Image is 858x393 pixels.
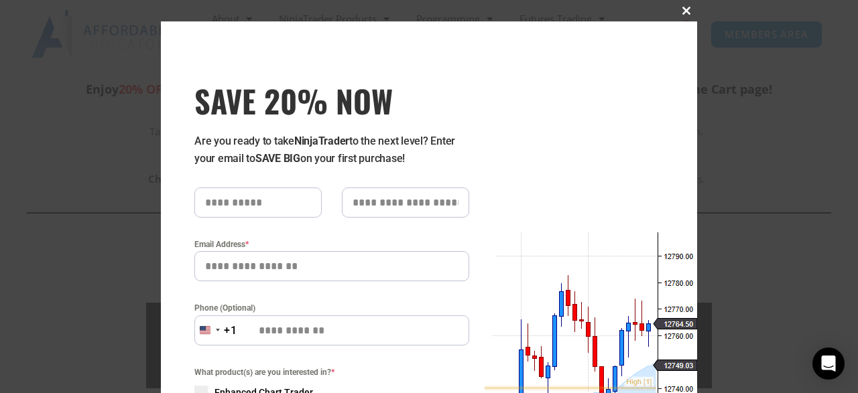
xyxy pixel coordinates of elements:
[194,133,469,167] p: Are you ready to take to the next level? Enter your email to on your first purchase!
[812,347,845,380] div: Open Intercom Messenger
[224,322,237,339] div: +1
[194,301,469,315] label: Phone (Optional)
[194,366,469,379] span: What product(s) are you interested in?
[194,238,469,251] label: Email Address
[194,315,237,345] button: Selected country
[194,82,469,119] span: SAVE 20% NOW
[294,135,349,147] strong: NinjaTrader
[255,152,300,165] strong: SAVE BIG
